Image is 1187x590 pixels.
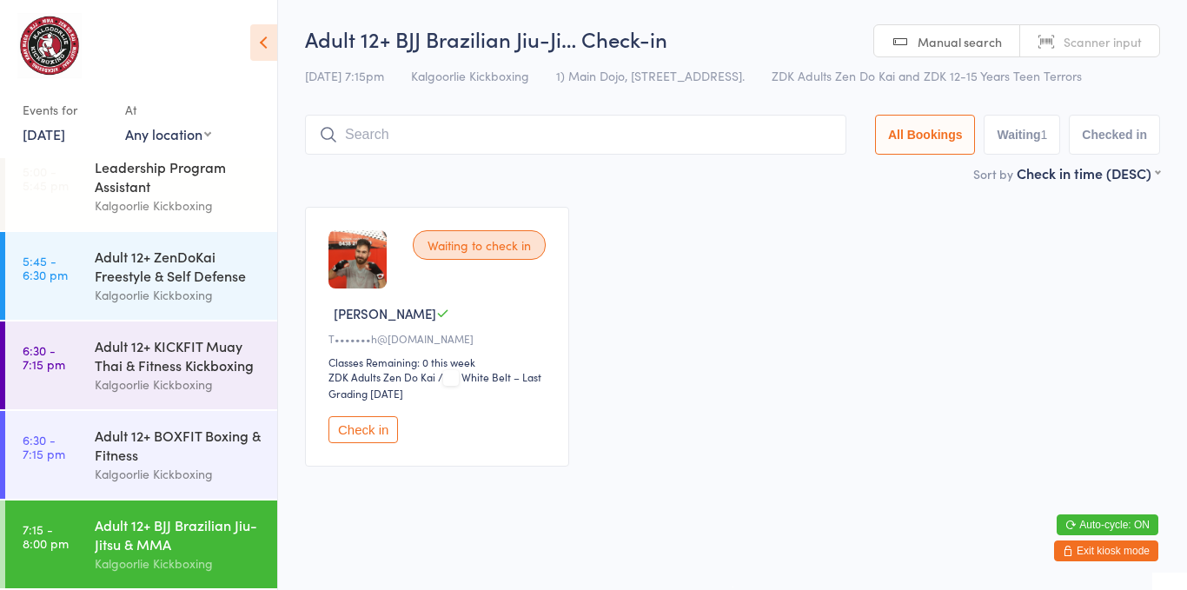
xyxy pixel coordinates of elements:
time: 5:00 - 5:45 pm [23,164,69,192]
div: Adult 12+ BOXFIT Boxing & Fitness [95,426,262,464]
button: Auto-cycle: ON [1057,514,1158,535]
div: Leadership Program Assistant [95,157,262,196]
div: Kalgoorlie Kickboxing [95,285,262,305]
a: 6:30 -7:15 pmAdult 12+ KICKFIT Muay Thai & Fitness KickboxingKalgoorlie Kickboxing [5,322,277,409]
div: Waiting to check in [413,230,546,260]
div: Classes Remaining: 0 this week [328,355,551,369]
div: Adult 12+ KICKFIT Muay Thai & Fitness Kickboxing [95,336,262,375]
a: 5:00 -5:45 pmLeadership Program AssistantKalgoorlie Kickboxing [5,143,277,230]
time: 6:30 - 7:15 pm [23,433,65,461]
time: 5:45 - 6:30 pm [23,254,68,282]
a: 7:15 -8:00 pmAdult 12+ BJJ Brazilian Jiu-Jitsu & MMAKalgoorlie Kickboxing [5,501,277,588]
button: Exit kiosk mode [1054,540,1158,561]
a: [DATE] [23,124,65,143]
button: Check in [328,416,398,443]
div: 1 [1041,128,1048,142]
div: Kalgoorlie Kickboxing [95,464,262,484]
div: T•••••••h@[DOMAIN_NAME] [328,331,551,346]
div: Kalgoorlie Kickboxing [95,196,262,215]
img: image1754481135.png [328,230,387,288]
h2: Adult 12+ BJJ Brazilian Jiu-Ji… Check-in [305,24,1160,53]
input: Search [305,115,846,155]
div: Events for [23,96,108,124]
span: [DATE] 7:15pm [305,67,384,84]
time: 7:15 - 8:00 pm [23,522,69,550]
div: Check in time (DESC) [1017,163,1160,182]
span: Kalgoorlie Kickboxing [411,67,529,84]
span: Manual search [918,33,1002,50]
div: Kalgoorlie Kickboxing [95,554,262,573]
span: Scanner input [1064,33,1142,50]
button: Checked in [1069,115,1160,155]
div: Adult 12+ BJJ Brazilian Jiu-Jitsu & MMA [95,515,262,554]
div: Adult 12+ ZenDoKai Freestyle & Self Defense [95,247,262,285]
button: Waiting1 [984,115,1060,155]
a: 6:30 -7:15 pmAdult 12+ BOXFIT Boxing & FitnessKalgoorlie Kickboxing [5,411,277,499]
div: Any location [125,124,211,143]
span: ZDK Adults Zen Do Kai and ZDK 12-15 Years Teen Terrors [772,67,1082,84]
time: 6:30 - 7:15 pm [23,343,65,371]
label: Sort by [973,165,1013,182]
div: ZDK Adults Zen Do Kai [328,369,435,384]
span: 1) Main Dojo, [STREET_ADDRESS]. [556,67,745,84]
span: [PERSON_NAME] [334,304,436,322]
a: 5:45 -6:30 pmAdult 12+ ZenDoKai Freestyle & Self DefenseKalgoorlie Kickboxing [5,232,277,320]
img: Kalgoorlie Kickboxing [17,13,82,78]
button: All Bookings [875,115,976,155]
div: At [125,96,211,124]
div: Kalgoorlie Kickboxing [95,375,262,394]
